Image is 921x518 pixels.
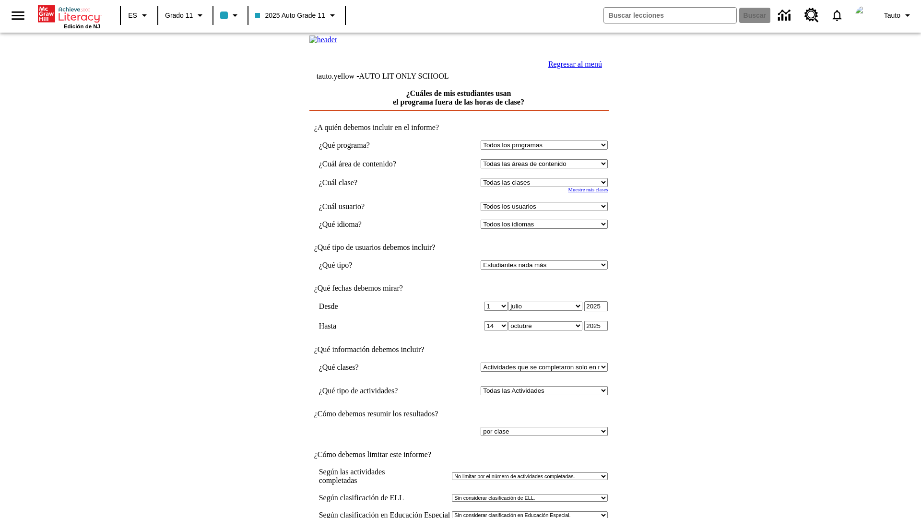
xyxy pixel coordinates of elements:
button: Grado: Grado 11, Elige un grado [161,7,210,24]
td: Según clasificación de ELL [319,494,450,502]
td: tauto.yellow - [317,72,492,81]
a: ¿Cuáles de mis estudiantes usan el programa fuera de las horas de clase? [393,89,524,106]
td: Según las actividades completadas [319,468,450,485]
button: Lenguaje: ES, Selecciona un idioma [124,7,154,24]
td: ¿A quién debemos incluir en el informe? [309,123,608,132]
button: Abrir el menú lateral [4,1,32,30]
td: ¿Qué fechas debemos mirar? [309,284,608,293]
td: ¿Qué información debemos incluir? [309,345,608,354]
td: ¿Qué tipo? [319,260,427,270]
td: ¿Cómo debemos resumir los resultados? [309,410,608,418]
td: Desde [319,301,427,311]
span: Edición de NJ [64,24,100,29]
div: Portada [38,3,100,29]
nobr: AUTO LIT ONLY SCHOOL [359,72,449,80]
button: Perfil/Configuración [880,7,917,24]
button: El color de la clase es azul claro. Cambiar el color de la clase. [216,7,245,24]
span: ES [128,11,137,21]
a: Centro de recursos, Se abrirá en una pestaña nueva. [799,2,825,28]
a: Regresar al menú [548,60,602,68]
td: ¿Cómo debemos limitar este informe? [309,450,608,459]
td: ¿Qué idioma? [319,220,427,229]
img: Avatar [855,6,874,25]
a: Muestre más clases [568,187,608,192]
nobr: ¿Cuál área de contenido? [319,160,396,168]
input: Buscar campo [604,8,736,23]
a: Notificaciones [825,3,850,28]
td: ¿Qué programa? [319,141,427,150]
button: Escoja un nuevo avatar [850,3,880,28]
td: ¿Qué tipo de usuarios debemos incluir? [309,243,608,252]
img: header [309,35,338,44]
span: Grado 11 [165,11,193,21]
span: 2025 Auto Grade 11 [255,11,325,21]
button: Clase: 2025 Auto Grade 11, Selecciona una clase [251,7,342,24]
td: ¿Cuál clase? [319,178,427,187]
td: Hasta [319,321,427,331]
a: Centro de información [772,2,799,29]
span: Tauto [884,11,900,21]
td: ¿Cuál usuario? [319,202,427,211]
td: ¿Qué clases? [319,363,427,372]
td: ¿Qué tipo de actividades? [319,386,427,395]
